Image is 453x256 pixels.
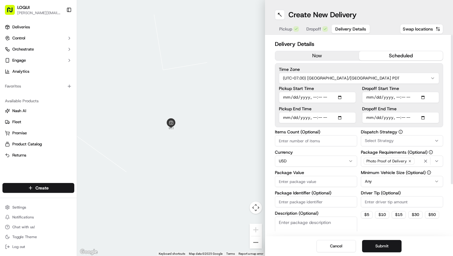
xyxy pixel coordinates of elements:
button: Create [2,183,74,193]
a: Nash AI [5,108,72,114]
input: Enter package value [275,176,357,187]
button: Start new chat [105,61,112,68]
button: Control [2,33,74,43]
span: Log out [12,244,25,249]
a: 💻API Documentation [50,119,101,130]
a: Analytics [2,67,74,76]
button: now [275,51,359,60]
input: Enter driver tip amount [361,196,443,207]
span: Map data ©2025 Google [189,252,222,255]
label: Description (Optional) [275,211,357,215]
span: Promise [12,130,27,136]
span: Notifications [12,215,34,220]
span: Pylon [61,136,75,141]
button: Toggle Theme [2,233,74,241]
a: Promise [5,130,72,136]
button: Engage [2,55,74,65]
button: Settings [2,203,74,212]
label: Pickup End Time [279,107,356,111]
button: Dispatch Strategy [398,130,403,134]
span: Toggle Theme [12,234,37,239]
div: Past conversations [6,80,41,85]
span: Settings [12,205,26,210]
span: Create [35,185,49,191]
input: Enter package identifier [275,196,357,207]
label: Package Identifier (Optional) [275,191,357,195]
button: Promise [2,128,74,138]
button: $30 [408,211,422,218]
span: Knowledge Base [12,121,47,127]
label: Currency [275,150,357,154]
span: Returns [12,152,26,158]
button: $50 [425,211,439,218]
button: Chat with us! [2,223,74,231]
button: Fleet [2,117,74,127]
span: Product Catalog [12,141,42,147]
span: Dropoff [306,26,321,32]
img: Regen Pajulas [6,90,16,100]
input: Got a question? Start typing here... [16,40,111,46]
button: Product Catalog [2,139,74,149]
span: [DATE] [50,95,62,100]
a: 📗Knowledge Base [4,119,50,130]
img: Google [79,248,99,256]
button: Notifications [2,213,74,221]
button: Minimum Vehicle Size (Optional) [427,170,431,175]
h2: Delivery Details [275,40,443,48]
h1: Create New Delivery [288,10,357,20]
div: We're available if you need us! [21,65,78,70]
label: Pickup Start Time [279,86,356,91]
a: Fleet [5,119,72,125]
button: Cancel [316,240,356,252]
button: Returns [2,150,74,160]
span: Swap locations [403,26,433,32]
img: 1736555255976-a54dd68f-1ca7-489b-9aae-adbdc363a1c4 [6,59,17,70]
div: Available Products [2,96,74,106]
span: Control [12,35,25,41]
img: Nash [6,6,18,18]
button: Swap locations [400,24,443,34]
label: Dropoff End Time [362,107,439,111]
button: Keyboard shortcuts [159,252,185,256]
a: Terms (opens in new tab) [226,252,235,255]
button: Zoom out [250,236,262,249]
span: Pickup [279,26,292,32]
a: Open this area in Google Maps (opens a new window) [79,248,99,256]
button: Map camera controls [250,201,262,214]
label: Items Count (Optional) [275,130,357,134]
button: Photo Proof of Delivery [361,156,443,167]
button: Nash AI [2,106,74,116]
span: Deliveries [12,24,30,30]
span: Fleet [12,119,21,125]
div: 💻 [52,122,57,127]
button: LOQUI [17,4,30,10]
span: Orchestrate [12,47,34,52]
span: Engage [12,58,26,63]
a: Returns [5,152,72,158]
div: Start new chat [21,59,101,65]
button: Orchestrate [2,44,74,54]
span: Delivery Details [335,26,366,32]
img: 1736555255976-a54dd68f-1ca7-489b-9aae-adbdc363a1c4 [12,96,17,101]
label: Dropoff Start Time [362,86,439,91]
input: Enter number of items [275,135,357,146]
label: Package Value [275,170,357,175]
span: Chat with us! [12,225,35,230]
label: Dispatch Strategy [361,130,443,134]
a: Product Catalog [5,141,72,147]
a: Powered byPylon [43,136,75,141]
span: Regen Pajulas [19,95,45,100]
span: Nash AI [12,108,26,114]
span: [PERSON_NAME][EMAIL_ADDRESS][DOMAIN_NAME] [17,10,61,15]
button: Select Strategy [361,135,443,146]
div: 📗 [6,122,11,127]
label: Package Requirements (Optional) [361,150,443,154]
button: scheduled [359,51,443,60]
button: Zoom in [250,224,262,236]
a: Deliveries [2,22,74,32]
a: Report a map error [239,252,263,255]
span: Select Strategy [365,138,394,144]
p: Welcome 👋 [6,25,112,35]
button: See all [96,79,112,86]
